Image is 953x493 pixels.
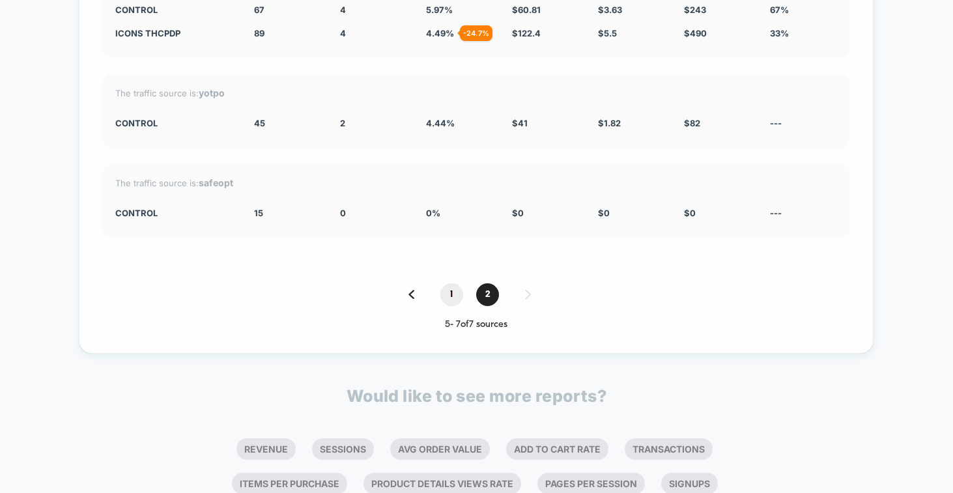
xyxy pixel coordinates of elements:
[426,28,454,38] span: 4.49 %
[512,118,528,128] span: $ 41
[684,118,700,128] span: $ 82
[115,5,235,15] div: CONTROL
[115,177,837,188] div: The traffic source is:
[426,5,453,15] span: 5.97 %
[390,438,490,460] li: Avg Order Value
[199,87,225,98] strong: yotpo
[426,208,440,218] span: 0 %
[512,28,541,38] span: $ 122.4
[236,438,296,460] li: Revenue
[340,118,345,128] span: 2
[199,177,233,188] strong: safeopt
[102,319,850,330] div: 5 - 7 of 7 sources
[770,28,836,38] div: 33%
[254,28,264,38] span: 89
[770,208,836,218] div: ---
[506,438,608,460] li: Add To Cart Rate
[684,208,696,218] span: $ 0
[115,118,235,128] div: CONTROL
[598,5,622,15] span: $ 3.63
[770,5,836,15] div: 67%
[770,118,836,128] div: ---
[426,118,455,128] span: 4.44 %
[476,283,499,306] span: 2
[598,118,621,128] span: $ 1.82
[312,438,374,460] li: Sessions
[512,5,541,15] span: $ 60.81
[254,5,264,15] span: 67
[598,28,617,38] span: $ 5.5
[340,208,346,218] span: 0
[512,208,524,218] span: $ 0
[115,28,235,38] div: Icons THCPDP
[625,438,713,460] li: Transactions
[440,283,463,306] span: 1
[254,208,263,218] span: 15
[340,28,346,38] span: 4
[598,208,610,218] span: $ 0
[684,28,707,38] span: $ 490
[115,87,837,98] div: The traffic source is:
[460,25,492,41] div: - 24.7 %
[408,290,414,299] img: pagination back
[347,386,607,406] p: Would like to see more reports?
[340,5,346,15] span: 4
[254,118,265,128] span: 45
[684,5,706,15] span: $ 243
[115,208,235,218] div: CONTROL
